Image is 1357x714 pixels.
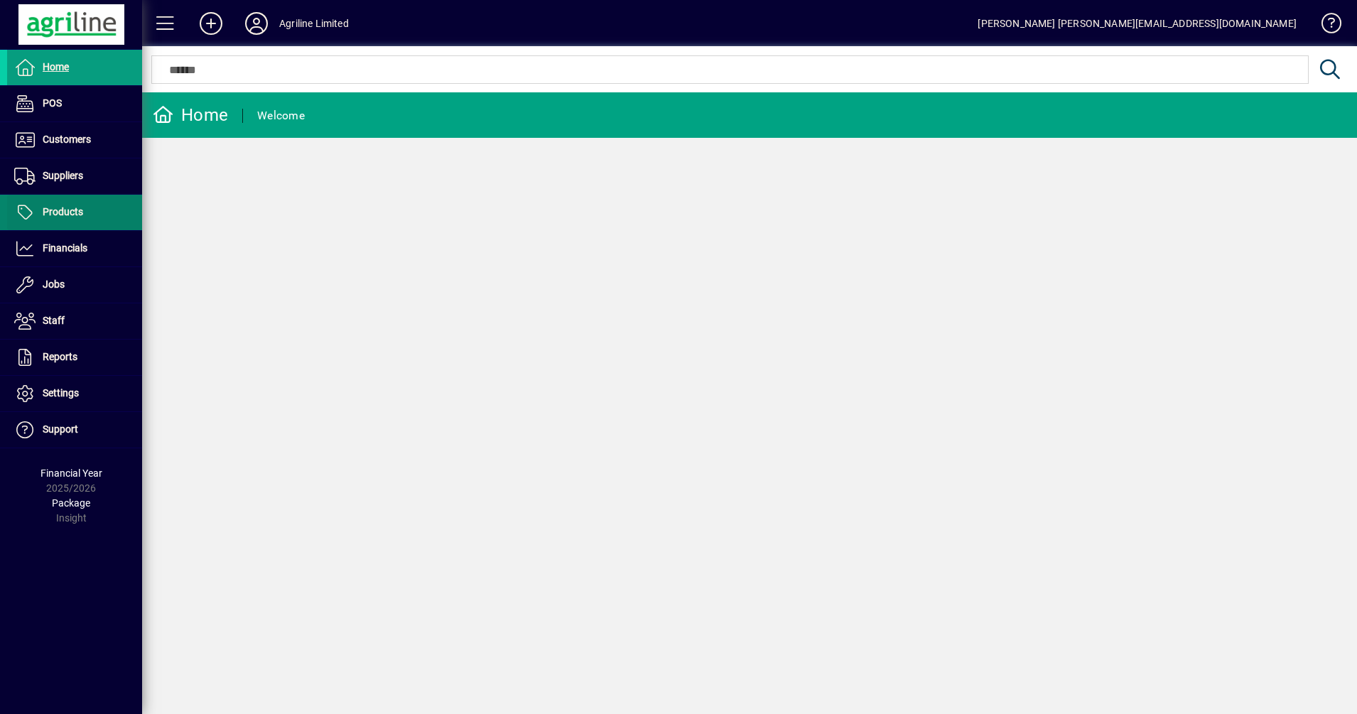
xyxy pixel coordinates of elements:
a: Financials [7,231,142,266]
a: Knowledge Base [1311,3,1339,49]
span: Financial Year [40,467,102,479]
a: Jobs [7,267,142,303]
a: Support [7,412,142,448]
span: Settings [43,387,79,399]
span: Jobs [43,278,65,290]
span: Package [52,497,90,509]
a: POS [7,86,142,121]
span: Staff [43,315,65,326]
span: Reports [43,351,77,362]
div: Welcome [257,104,305,127]
span: Financials [43,242,87,254]
a: Reports [7,340,142,375]
span: Home [43,61,69,72]
a: Customers [7,122,142,158]
span: Support [43,423,78,435]
div: Agriline Limited [279,12,349,35]
span: Products [43,206,83,217]
div: [PERSON_NAME] [PERSON_NAME][EMAIL_ADDRESS][DOMAIN_NAME] [978,12,1297,35]
a: Settings [7,376,142,411]
a: Staff [7,303,142,339]
span: Customers [43,134,91,145]
a: Products [7,195,142,230]
div: Home [153,104,228,126]
span: Suppliers [43,170,83,181]
button: Add [188,11,234,36]
span: POS [43,97,62,109]
button: Profile [234,11,279,36]
a: Suppliers [7,158,142,194]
